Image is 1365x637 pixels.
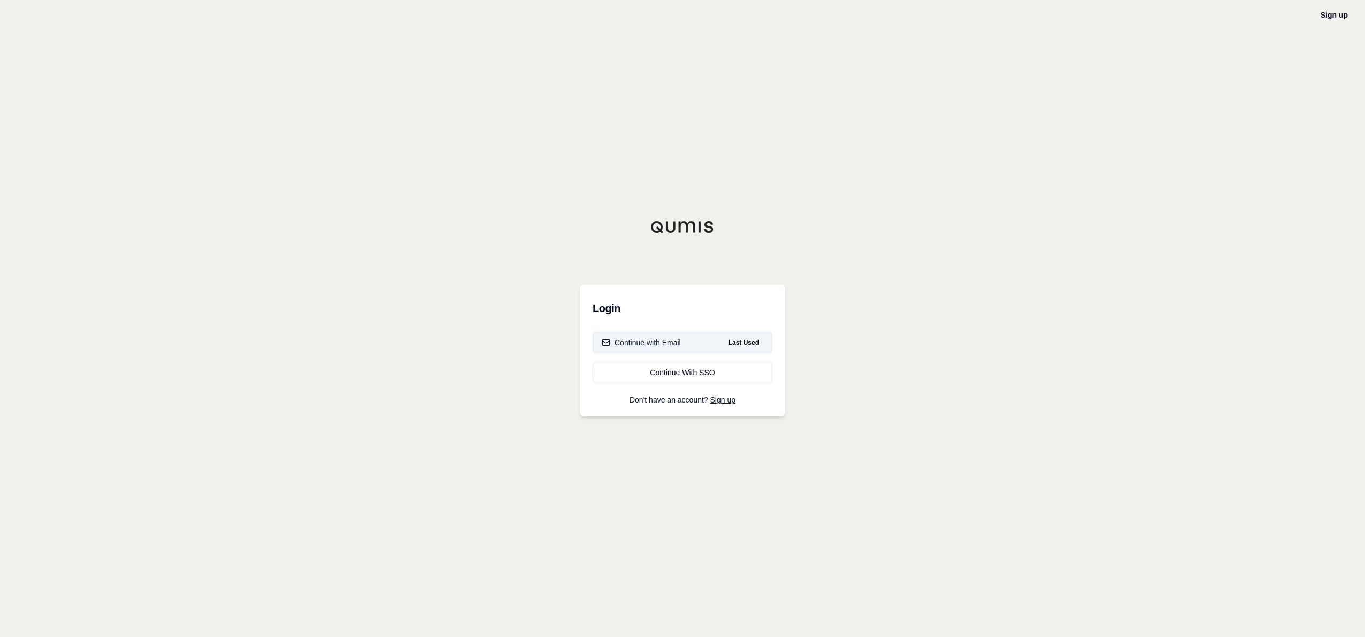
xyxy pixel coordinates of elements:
[593,298,772,319] h3: Login
[710,396,735,404] a: Sign up
[593,362,772,383] a: Continue With SSO
[1321,11,1348,19] a: Sign up
[593,396,772,404] p: Don't have an account?
[602,337,681,348] div: Continue with Email
[593,332,772,353] button: Continue with EmailLast Used
[650,221,715,233] img: Qumis
[724,336,763,349] span: Last Used
[602,367,763,378] div: Continue With SSO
